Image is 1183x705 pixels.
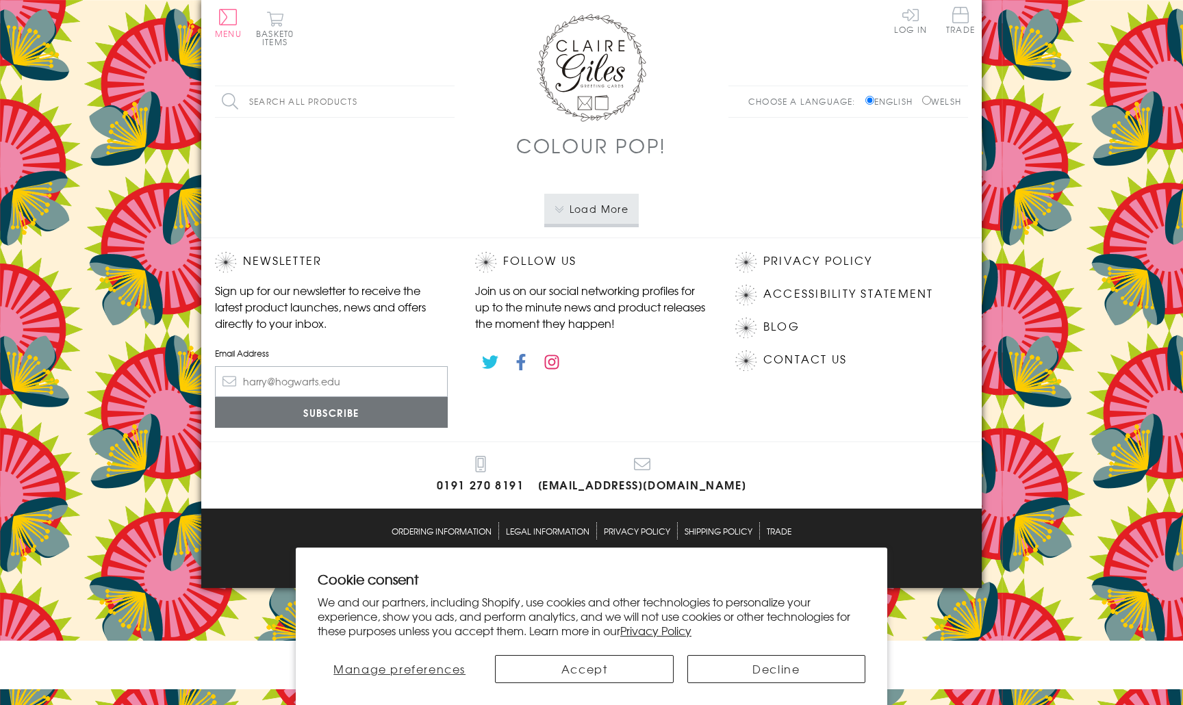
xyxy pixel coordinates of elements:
input: Search [441,86,455,117]
span: Trade [946,7,975,34]
span: 0 items [262,27,294,48]
input: Welsh [922,96,931,105]
p: Choose a language: [748,95,863,107]
button: Manage preferences [318,655,481,683]
input: harry@hogwarts.edu [215,366,448,397]
a: Trade [767,522,791,539]
a: Contact Us [763,350,847,369]
label: English [865,95,919,107]
label: Welsh [922,95,961,107]
h1: Colour POP! [516,131,667,159]
a: 0191 270 8191 [437,456,524,495]
span: Menu [215,27,242,40]
p: We and our partners, including Shopify, use cookies and other technologies to personalize your ex... [318,595,865,637]
h2: Follow Us [475,252,708,272]
a: Log In [894,7,927,34]
a: Accessibility Statement [763,285,934,303]
button: Basket0 items [256,11,294,46]
p: Join us on our social networking profiles for up to the minute news and product releases the mome... [475,282,708,331]
a: Privacy Policy [763,252,872,270]
a: Privacy Policy [604,522,670,539]
input: Search all products [215,86,455,117]
a: Privacy Policy [620,622,691,639]
h2: Cookie consent [318,569,865,589]
a: Blog [763,318,800,336]
a: Trade [946,7,975,36]
p: Sign up for our newsletter to receive the latest product launches, news and offers directly to yo... [215,282,448,331]
a: Ordering Information [392,522,492,539]
button: Decline [687,655,865,683]
label: Email Address [215,347,448,359]
input: English [865,96,874,105]
img: Claire Giles Greetings Cards [537,14,646,122]
a: [EMAIL_ADDRESS][DOMAIN_NAME] [538,456,747,495]
button: Menu [215,9,242,38]
p: © 2025 . [215,553,968,565]
a: Legal Information [506,522,589,539]
h2: Newsletter [215,252,448,272]
input: Subscribe [215,397,448,428]
button: Load More [544,194,639,224]
span: Manage preferences [333,661,466,677]
a: Shipping Policy [685,522,752,539]
button: Accept [495,655,673,683]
